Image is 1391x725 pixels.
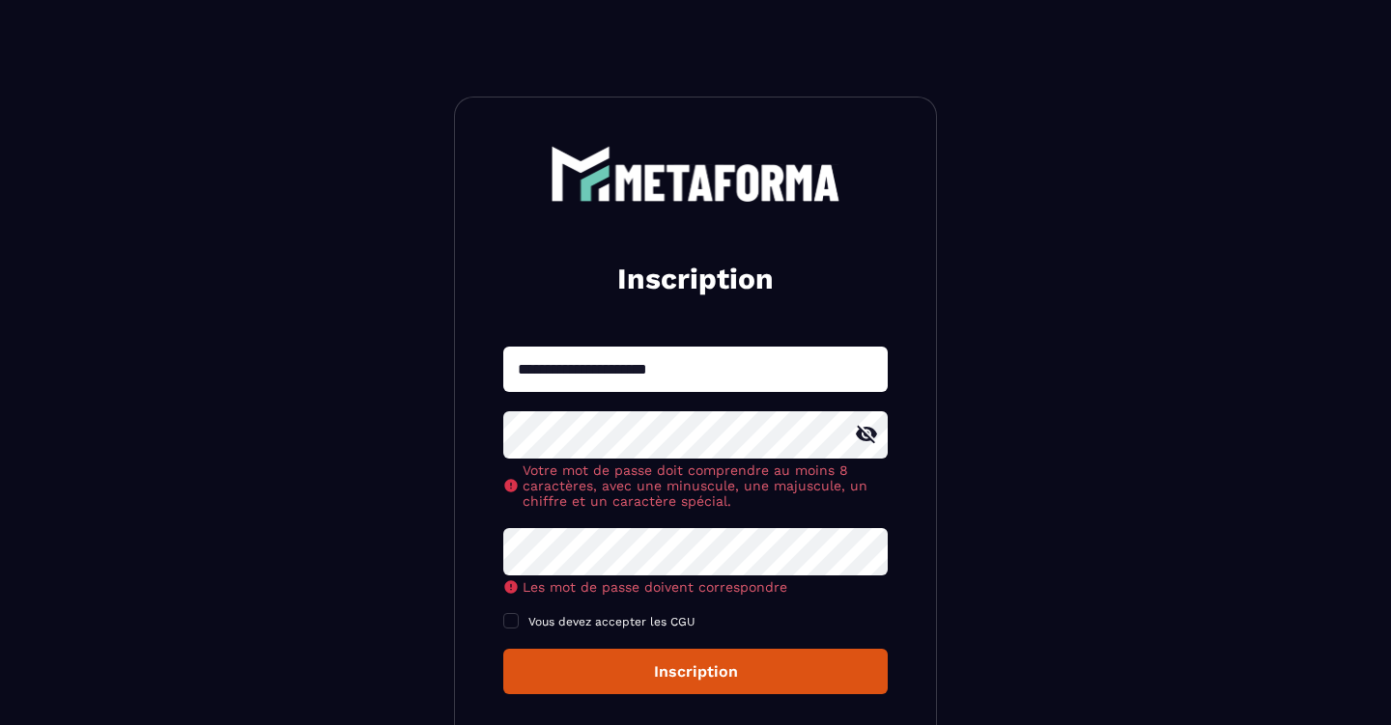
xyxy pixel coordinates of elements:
[503,649,888,694] button: Inscription
[503,146,888,202] a: logo
[519,662,872,681] div: Inscription
[523,579,787,595] span: Les mot de passe doivent correspondre
[526,260,865,298] h2: Inscription
[551,146,840,202] img: logo
[523,462,888,509] span: Votre mot de passe doit comprendre au moins 8 caractères, avec une minuscule, une majuscule, un c...
[528,615,695,628] span: Vous devez accepter les CGU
